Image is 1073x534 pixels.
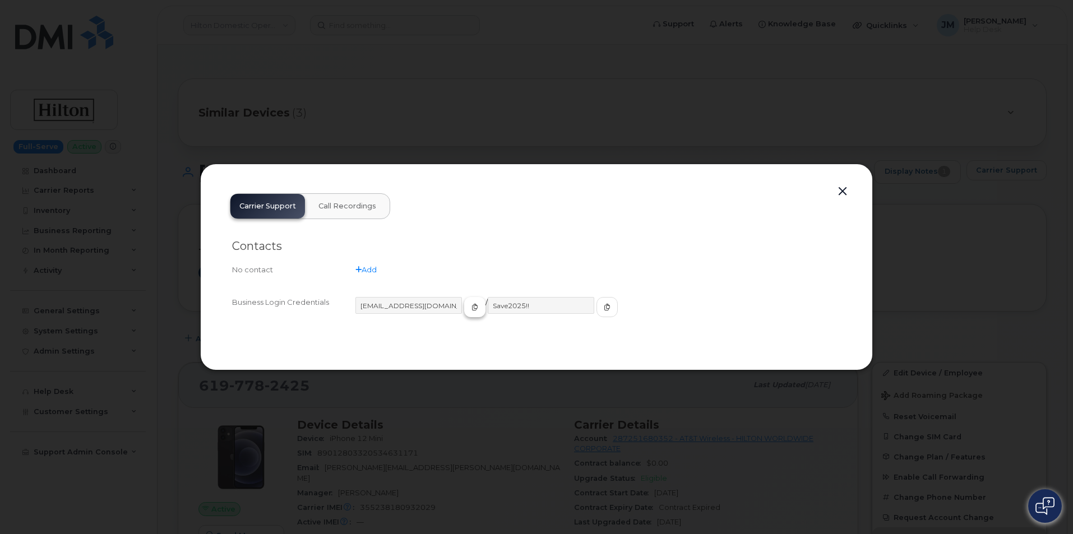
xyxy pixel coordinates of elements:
img: Open chat [1035,497,1054,515]
div: No contact [232,264,355,275]
h2: Contacts [232,239,841,253]
span: Call Recordings [318,202,376,211]
div: / [355,297,841,327]
button: copy to clipboard [596,297,618,317]
a: Add [355,265,377,274]
div: Business Login Credentials [232,297,355,327]
button: copy to clipboard [464,297,485,317]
